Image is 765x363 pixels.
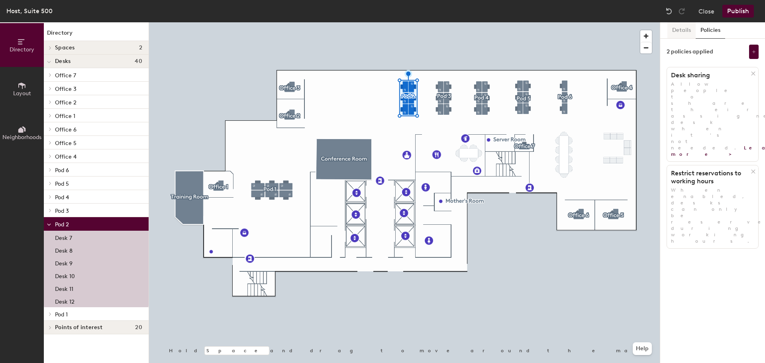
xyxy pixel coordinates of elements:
span: Desks [55,58,71,65]
p: Desk 8 [55,245,73,254]
h1: Restrict reservations to working hours [667,169,751,185]
img: Undo [665,7,673,15]
button: Close [698,5,714,18]
span: Layout [13,90,31,97]
button: Details [667,22,696,39]
h1: Desk sharing [667,71,751,79]
span: 20 [135,324,142,331]
img: Redo [678,7,686,15]
span: Office 5 [55,140,76,147]
p: Desk 9 [55,258,73,267]
h1: Directory [44,29,149,41]
span: Office 2 [55,99,76,106]
p: Desk 10 [55,271,75,280]
div: Host, Suite 500 [6,6,53,16]
span: Neighborhoods [2,134,41,141]
button: Policies [696,22,725,39]
span: Pod 5 [55,181,69,187]
span: Directory [10,46,34,53]
span: Office 3 [55,86,76,92]
span: Points of interest [55,324,102,331]
span: Pod 6 [55,167,69,174]
span: Office 6 [55,126,76,133]
span: Office 7 [55,72,76,79]
span: 2 [139,45,142,51]
div: 2 policies applied [667,49,713,55]
button: Publish [722,5,754,18]
span: Pod 4 [55,194,69,201]
span: 40 [135,58,142,65]
span: Spaces [55,45,75,51]
span: Pod 3 [55,208,69,214]
span: Pod 1 [55,311,68,318]
p: Desk 7 [55,232,72,241]
button: Help [633,342,652,355]
span: Office 4 [55,153,76,160]
p: Desk 12 [55,296,75,305]
p: Desk 11 [55,283,73,292]
span: Pod 2 [55,221,69,228]
span: Office 1 [55,113,75,120]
